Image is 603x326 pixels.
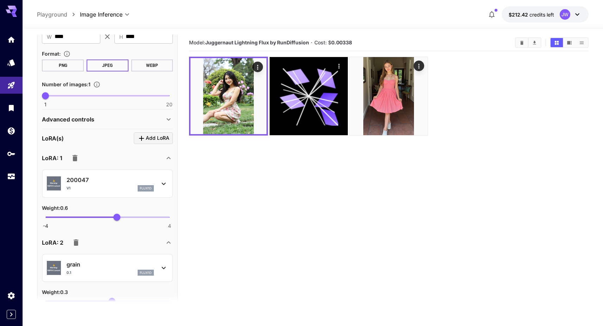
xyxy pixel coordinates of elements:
[67,260,154,269] p: grain
[550,37,589,48] div: Show media in grid viewShow media in video viewShow media in list view
[42,238,63,247] p: LoRA: 2
[47,257,168,279] div: ⚠️Warning:NSFW Contentgrain0.1flux1d
[314,39,352,45] span: Cost: $
[50,267,58,269] span: Warning:
[47,173,168,194] div: ⚠️Warning:NSFW Content200047v1flux1d
[42,51,61,57] span: Format :
[253,62,263,72] div: Actions
[42,289,68,295] span: Weight : 0.3
[509,11,554,18] div: $212.42436
[7,81,15,90] div: Playground
[509,12,529,18] span: $212.42
[168,222,171,230] span: 4
[67,176,154,184] p: 200047
[563,38,576,47] button: Show media in video view
[166,101,172,108] span: 20
[42,81,90,87] span: Number of images : 1
[61,50,73,57] button: Choose the file format for the output image.
[350,57,428,135] img: Z
[47,33,52,41] span: W
[53,180,55,182] span: ⚠️
[48,185,60,188] span: NSFW Content
[7,291,15,300] div: Settings
[53,264,55,267] span: ⚠️
[515,37,541,48] div: Clear AllDownload All
[67,270,71,275] p: 0.1
[205,39,309,45] b: Juggernaut Lightning Flux by RunDiffusion
[42,234,173,251] div: LoRA: 2
[37,10,67,19] a: Playground
[7,310,16,319] button: Expand sidebar
[190,58,266,134] img: 9k=
[43,222,48,230] span: -4
[7,126,15,135] div: Wallet
[7,58,15,67] div: Models
[42,150,173,167] div: LoRA: 1
[331,39,352,45] b: 0.00338
[87,59,128,71] button: JPEG
[576,38,588,47] button: Show media in list view
[42,205,68,211] span: Weight : 0.6
[80,10,123,19] span: Image Inference
[119,33,123,41] span: H
[560,9,570,20] div: JW
[189,39,309,45] span: Model:
[140,270,152,275] p: flux1d
[67,186,70,191] p: v1
[50,182,58,185] span: Warning:
[37,10,80,19] nav: breadcrumb
[42,59,84,71] button: PNG
[7,35,15,44] div: Home
[311,38,313,47] p: ·
[42,115,94,124] p: Advanced controls
[140,186,152,191] p: flux1d
[7,172,15,181] div: Usage
[502,6,589,23] button: $212.42436JW
[134,132,173,144] button: Click to add LoRA
[48,269,60,272] span: NSFW Content
[551,38,563,47] button: Show media in grid view
[44,101,46,108] span: 1
[146,134,169,143] span: Add LoRA
[516,38,528,47] button: Clear All
[42,111,173,128] div: Advanced controls
[7,104,15,112] div: Library
[529,12,554,18] span: credits left
[131,59,173,71] button: WEBP
[42,154,62,162] p: LoRA: 1
[90,81,103,88] button: Specify how many images to generate in a single request. Each image generation will be charged se...
[42,134,64,143] p: LoRA(s)
[7,149,15,158] div: API Keys
[334,61,344,71] div: Actions
[414,61,425,71] div: Actions
[528,38,541,47] button: Download All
